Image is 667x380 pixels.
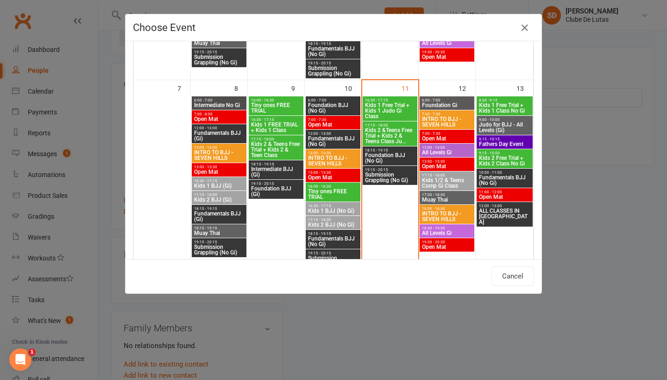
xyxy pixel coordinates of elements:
span: ALL CLASSES IN [GEOGRAPHIC_DATA] [478,208,531,225]
span: Kids 1 FREE TRIAL + Kids 1 Class [251,122,302,133]
span: 12:00 - 13:00 [422,146,472,150]
div: 10 [345,80,361,95]
span: 19:30 - 20:30 [422,50,472,54]
span: 19:15 - 20:15 [251,182,302,186]
span: 12:00 - 13:00 [194,126,245,130]
span: Kids 2 BJJ (No Gi) [308,222,359,228]
span: Submission Grappling (No Gi) [194,244,245,255]
div: 9 [291,80,304,95]
span: INTRO TO BJJ - SEVEN HILLS [422,211,472,222]
span: Tiny ones FREE TRIAL [251,102,302,114]
span: Fundamentals BJJ (No Gi) [308,236,359,247]
span: 16:30 - 17:15 [251,118,302,122]
div: 13 [516,80,533,95]
span: Open Mat [194,116,245,122]
span: 16:30 - 17:15 [308,204,359,208]
button: Close [517,20,532,35]
span: 18:15 - 19:15 [194,207,245,211]
span: Kids 1 BJJ (No Gi) [308,208,359,214]
span: 13:00 - 13:30 [194,146,245,150]
span: Submission Grappling (No Gi) [308,65,359,76]
span: Kids 2 Free Trial + Kids 2 Class No Gi [478,155,531,166]
span: Open Mat [478,194,531,200]
div: 8 [234,80,247,95]
span: 9:15 - 10:00 [478,151,531,155]
span: Foundation BJJ (No Gi) [365,152,415,164]
span: Open Mat [194,169,245,175]
span: 17:15 - 18:00 [365,123,415,127]
div: 12 [459,80,475,95]
span: Open Mat [422,164,472,169]
span: All Levels Gi [422,40,472,46]
span: Open Mat [422,136,472,141]
span: Intermediate No Gi [194,102,245,108]
span: Open Mat [422,54,472,60]
span: 19:15 - 20:15 [308,251,359,255]
span: 19:30 - 20:30 [422,240,472,244]
span: 19:15 - 20:15 [194,50,245,54]
button: Cancel [491,266,534,286]
span: Submission Grappling (No Gi) [365,172,415,183]
span: Kids 1 BJJ (Gi) [194,183,245,189]
span: 18:00 - 18:30 [422,207,472,211]
span: 1 [28,348,36,356]
span: 19:15 - 20:15 [308,61,359,65]
span: All Levels Gi [422,150,472,155]
span: Kids 1 Free Trial + Kids 1 Class No Gi [478,102,531,114]
span: Muay Thai [422,197,472,203]
span: Judo for BJJ - All Levels (Gi) [478,122,531,133]
span: Fundamentals BJJ (No Gi) [308,136,359,147]
span: Foundation BJJ (Gi) [251,186,302,197]
span: 6:00 - 7:00 [308,98,359,102]
span: Intermediate BJJ (Gi) [251,166,302,177]
span: 18:15 - 19:15 [194,226,245,230]
span: 7:00 - 7:30 [422,112,472,116]
span: All Levels Gi [422,230,472,236]
span: 10:00 - 11:00 [478,171,531,175]
span: 19:15 - 20:15 [194,240,245,244]
span: 17:15 - 18:00 [251,137,302,141]
span: 18:15 - 19:15 [308,42,359,46]
span: Foundation Gi [422,102,472,108]
span: 17:15 - 18:00 [194,193,245,197]
span: Fathers Day Event [478,141,531,147]
iframe: Intercom live chat [9,348,31,371]
span: Muay Thai [194,40,245,46]
span: INTRO TO BJJ - SEVEN HILLS [194,150,245,161]
span: Kids 2 &Teens Free Trial + Kids 2 & Teens Class Ju... [365,127,415,144]
span: 16:30 - 17:15 [194,179,245,183]
span: 18:15 - 19:15 [251,162,302,166]
span: Kids 1 Free Trial + Kids 1 Judo Gi Class [365,102,415,119]
span: Muay Thai [194,230,245,236]
span: 18:15 - 19:15 [365,148,415,152]
span: 13:00 - 13:30 [308,151,359,155]
span: 7:00 - 8:00 [194,112,245,116]
span: Fundamentals BJJ (Gi) [194,211,245,222]
span: Kids 1/2 & Teens Comp Gi Class [422,177,472,189]
div: 7 [177,80,190,95]
span: Open Mat [422,244,472,250]
span: 16:30 - 17:15 [365,98,415,102]
span: Kids 2 BJJ (Gi) [194,197,245,203]
span: 11:00 - 12:00 [478,190,531,194]
span: 12:00 - 13:00 [478,204,531,208]
span: Fundamentals BJJ (Gi) [194,130,245,141]
span: 13:00 - 13:30 [308,171,359,175]
span: Kids 2 & Teens Free Trial + Kids 2 & Teen Class [251,141,302,158]
span: 13:00 - 13:30 [422,159,472,164]
span: Fundamentals BJJ (No Gi) [308,46,359,57]
span: 16:00 - 16:30 [308,184,359,189]
span: Fundamentals BJJ (No Gi) [478,175,531,186]
span: 17:15 - 18:00 [422,173,472,177]
span: Submission Grappling (No Gi) [194,54,245,65]
span: 6:00 - 7:00 [422,98,472,102]
h4: Choose Event [133,22,534,33]
span: 8:30 - 9:15 [478,98,531,102]
span: 9:00 - 10:00 [478,118,531,122]
span: 16:00 - 16:30 [251,98,302,102]
span: 19:15 - 20:15 [365,168,415,172]
span: 18:15 - 19:15 [308,232,359,236]
span: 9:15 - 10:15 [478,137,531,141]
span: 6:00 - 7:00 [194,98,245,102]
span: 7:00 - 7:30 [308,118,359,122]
